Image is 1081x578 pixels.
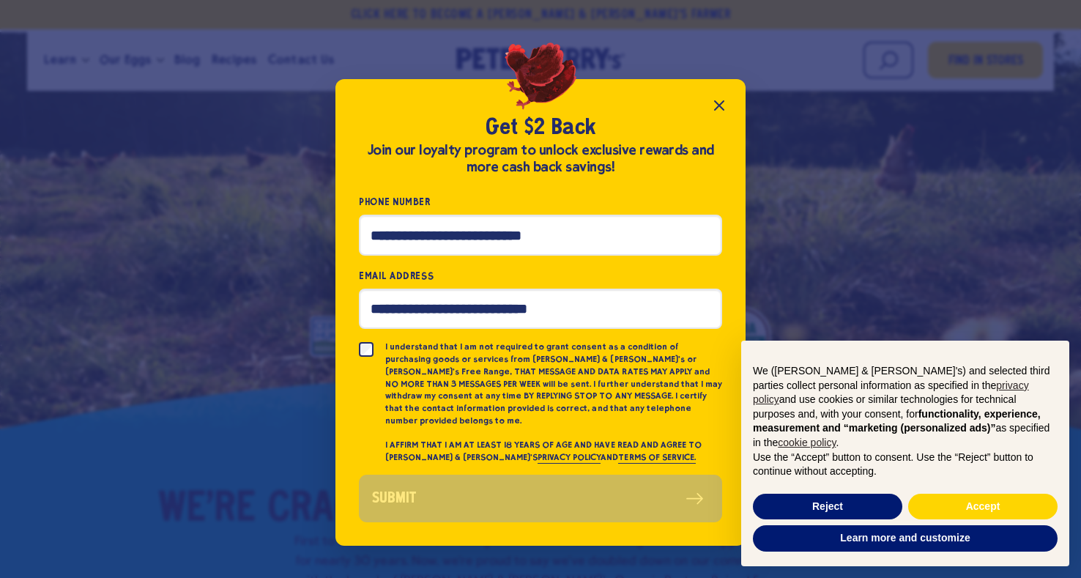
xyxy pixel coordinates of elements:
input: I understand that I am not required to grant consent as a condition of purchasing goods or servic... [359,342,374,357]
a: TERMS OF SERVICE. [618,452,695,464]
a: cookie policy [778,437,836,448]
h2: Get $2 Back [359,114,722,142]
button: Accept [908,494,1058,520]
button: Close popup [705,91,734,120]
label: Phone Number [359,193,722,210]
button: Submit [359,475,722,522]
div: Join our loyalty program to unlock exclusive rewards and more cash back savings! [359,142,722,176]
p: Use the “Accept” button to consent. Use the “Reject” button to continue without accepting. [753,451,1058,479]
div: Notice [729,329,1081,578]
a: PRIVACY POLICY [538,452,601,464]
label: Email Address [359,267,722,284]
button: Learn more and customize [753,525,1058,552]
p: I understand that I am not required to grant consent as a condition of purchasing goods or servic... [385,341,722,427]
p: I AFFIRM THAT I AM AT LEAST 18 YEARS OF AGE AND HAVE READ AND AGREE TO [PERSON_NAME] & [PERSON_NA... [385,439,722,464]
button: Reject [753,494,902,520]
p: We ([PERSON_NAME] & [PERSON_NAME]'s) and selected third parties collect personal information as s... [753,364,1058,451]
